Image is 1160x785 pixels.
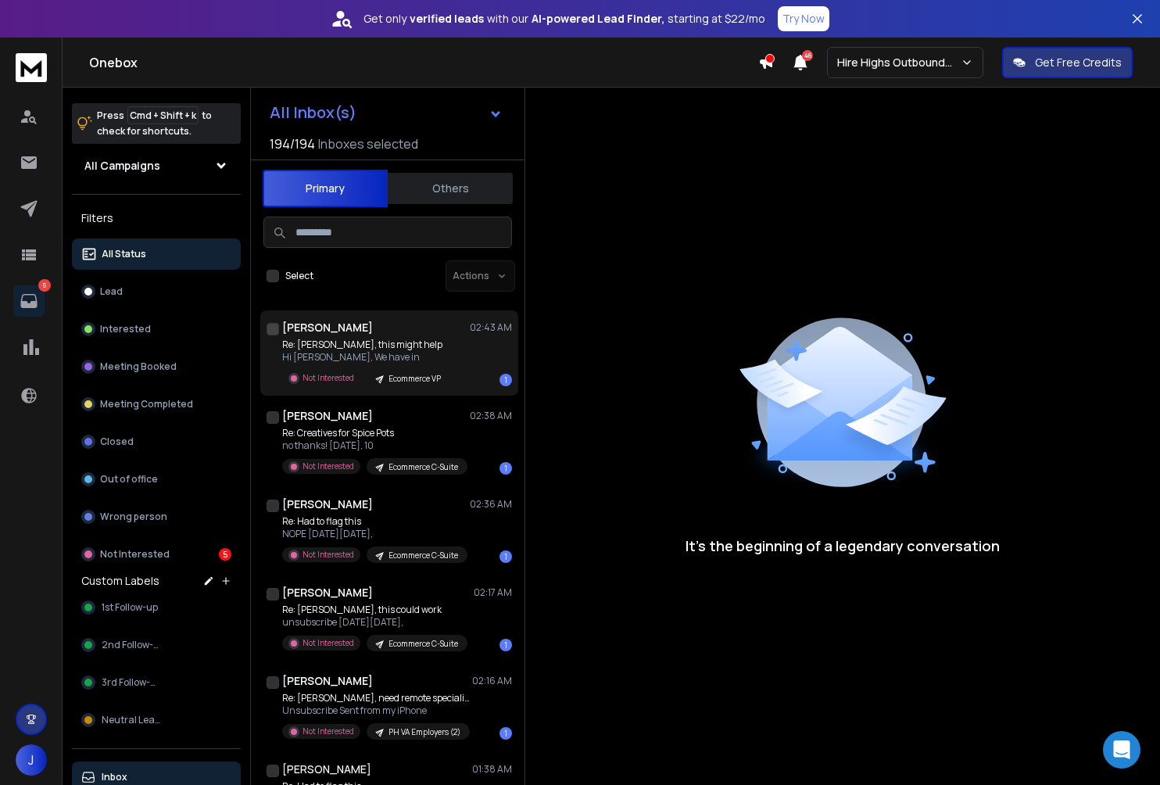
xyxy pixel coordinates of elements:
button: J [16,744,47,776]
h1: [PERSON_NAME] [282,762,371,777]
button: All Inbox(s) [257,97,515,128]
p: 02:16 AM [472,675,512,687]
span: 194 / 194 [270,134,315,153]
button: Lead [72,276,241,307]
p: Get only with our starting at $22/mo [363,11,765,27]
p: Not Interested [303,726,354,737]
img: logo [16,53,47,82]
span: 46 [802,50,813,61]
div: 1 [499,639,512,651]
p: Not Interested [303,372,354,384]
button: Others [388,171,513,206]
p: Ecommerce VP [388,373,441,385]
label: Select [285,270,313,282]
p: Out of office [100,473,158,486]
p: Re: [PERSON_NAME], this might help [282,339,450,351]
p: Ecommerce C-Suite [388,550,458,561]
span: 1st Follow-up [102,601,158,614]
div: 1 [499,374,512,386]
button: Try Now [778,6,829,31]
button: Neutral Leads [72,704,241,736]
p: Try Now [782,11,825,27]
button: Wrong person [72,501,241,532]
button: Interested [72,314,241,345]
button: Out of office [72,464,241,495]
p: Wrong person [100,511,167,523]
p: Lead [100,285,123,298]
div: Open Intercom Messenger [1103,731,1140,769]
p: PH VA Employers (2) [388,726,460,738]
p: Hire Highs Outbound Engine [837,55,961,70]
button: Closed [72,426,241,457]
p: 5 [38,279,51,292]
strong: verified leads [410,11,484,27]
a: 5 [13,285,45,317]
span: 2nd Follow-up [102,639,165,651]
h1: All Campaigns [84,158,160,174]
button: Meeting Completed [72,389,241,420]
p: Not Interested [303,637,354,649]
h3: Inboxes selected [318,134,418,153]
button: All Status [72,238,241,270]
p: Not Interested [303,461,354,472]
p: 02:36 AM [470,498,512,511]
h1: All Inbox(s) [270,105,356,120]
p: NOPE [DATE][DATE], [282,528,467,540]
button: Get Free Credits [1002,47,1133,78]
p: unsubscribe [DATE][DATE], [282,616,467,629]
p: Not Interested [303,549,354,561]
button: All Campaigns [72,150,241,181]
p: Re: Had to flag this [282,515,467,528]
p: Re: [PERSON_NAME], need remote specialists? [282,692,470,704]
p: Meeting Completed [100,398,193,410]
p: Meeting Booked [100,360,177,373]
p: 02:17 AM [474,586,512,599]
strong: AI-powered Lead Finder, [532,11,664,27]
h1: [PERSON_NAME] [282,496,373,512]
p: Not Interested [100,548,170,561]
div: 1 [499,462,512,475]
p: Interested [100,323,151,335]
h1: [PERSON_NAME] [282,320,373,335]
button: 1st Follow-up [72,592,241,623]
div: 1 [499,550,512,563]
button: Not Interested5 [72,539,241,570]
div: 1 [499,727,512,740]
p: Unsubscribe Sent from my iPhone [282,704,470,717]
h3: Filters [72,207,241,229]
h1: [PERSON_NAME] [282,408,373,424]
p: Hi [PERSON_NAME], We have in [282,351,450,364]
p: All Status [102,248,146,260]
button: 3rd Follow-up [72,667,241,698]
p: Press to check for shortcuts. [97,108,212,139]
p: Re: [PERSON_NAME], this could work [282,604,467,616]
p: Ecommerce C-Suite [388,461,458,473]
p: 02:38 AM [470,410,512,422]
p: Get Free Credits [1035,55,1122,70]
h3: Custom Labels [81,573,159,589]
p: Inbox [102,771,127,783]
div: 5 [219,548,231,561]
p: 02:43 AM [470,321,512,334]
button: Primary [263,170,388,207]
button: 2nd Follow-up [72,629,241,661]
p: Re: Creatives for Spice Pots [282,427,467,439]
span: 3rd Follow-up [102,676,162,689]
p: 01:38 AM [472,763,512,776]
button: Meeting Booked [72,351,241,382]
span: Neutral Leads [102,714,166,726]
span: Cmd + Shift + k [127,106,199,124]
p: Ecommerce C-Suite [388,638,458,650]
p: Closed [100,436,134,448]
h1: [PERSON_NAME] [282,673,373,689]
h1: Onebox [89,53,758,72]
h1: [PERSON_NAME] [282,585,373,600]
p: no thanks! [DATE], 10 [282,439,467,452]
p: It’s the beginning of a legendary conversation [686,535,1000,557]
